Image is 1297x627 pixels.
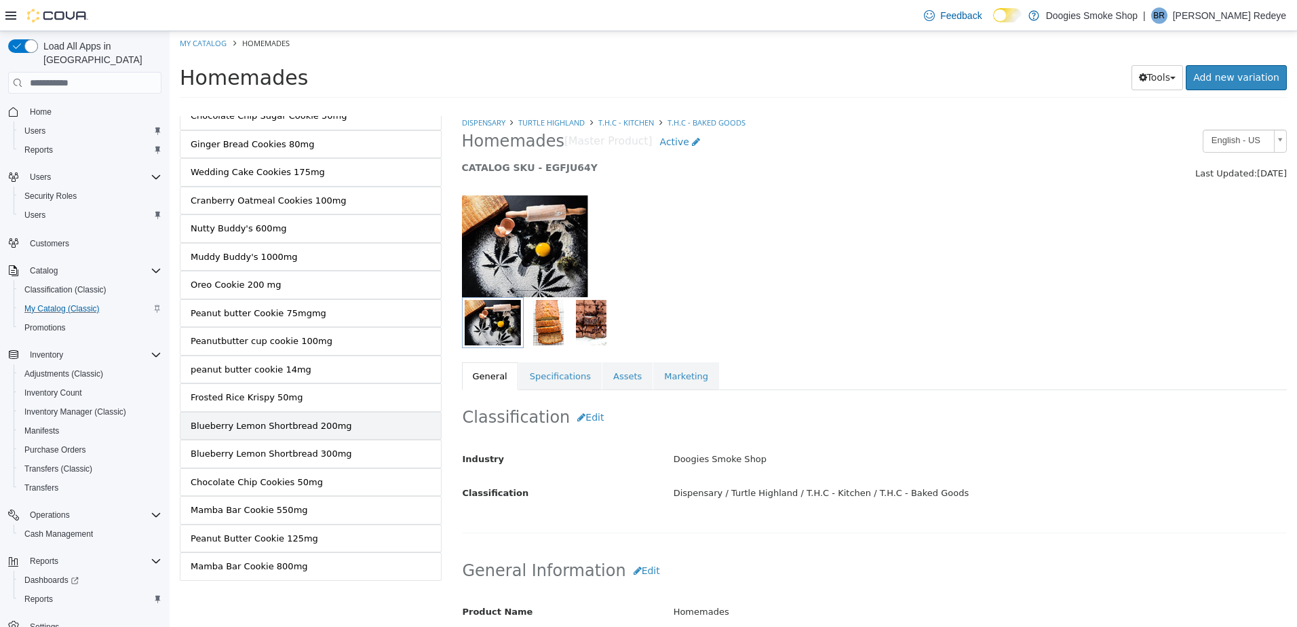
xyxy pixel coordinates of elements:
[27,9,88,22] img: Cova
[395,105,483,116] small: [Master Product]
[24,529,93,539] span: Cash Management
[457,527,498,552] button: Edit
[292,130,906,142] h5: CATALOG SKU - EGFJU64Y
[14,318,167,337] button: Promotions
[24,169,161,185] span: Users
[24,169,56,185] button: Users
[24,126,45,136] span: Users
[14,402,167,421] button: Inventory Manager (Classic)
[293,423,335,433] span: Industry
[24,553,64,569] button: Reports
[1143,7,1146,24] p: |
[30,238,69,249] span: Customers
[3,261,167,280] button: Catalog
[24,507,161,523] span: Operations
[14,459,167,478] button: Transfers (Classic)
[14,299,167,318] button: My Catalog (Classic)
[24,368,103,379] span: Adjustments (Classic)
[14,187,167,206] button: Security Roles
[38,39,161,66] span: Load All Apps in [GEOGRAPHIC_DATA]
[19,591,58,607] a: Reports
[73,7,120,17] span: Homemades
[1046,7,1138,24] p: Doogies Smoke Shop
[19,188,82,204] a: Security Roles
[400,374,442,399] button: Edit
[429,86,484,96] a: T.H.C - Kitchen
[21,247,112,261] div: Oreo Cookie 200 mg
[19,282,161,298] span: Classification (Classic)
[292,164,419,266] img: 150
[19,442,161,458] span: Purchase Orders
[24,284,107,295] span: Classification (Classic)
[21,416,182,430] div: Blueberry Lemon Shortbread 300mg
[10,7,57,17] a: My Catalog
[1016,34,1117,59] a: Add new variation
[30,556,58,567] span: Reports
[24,263,161,279] span: Catalog
[349,86,415,96] a: Turtle Highland
[21,191,117,204] div: Nutty Buddy's 600mg
[19,207,51,223] a: Users
[19,188,161,204] span: Security Roles
[24,406,126,417] span: Inventory Manager (Classic)
[30,107,52,117] span: Home
[21,275,157,289] div: Peanut butter Cookie 75mgmg
[21,303,163,317] div: Peanutbutter cup cookie 100mg
[19,404,132,420] a: Inventory Manager (Classic)
[19,385,161,401] span: Inventory Count
[293,374,1117,399] h2: Classification
[19,282,112,298] a: Classification (Classic)
[19,480,161,496] span: Transfers
[19,404,161,420] span: Inventory Manager (Classic)
[19,480,64,496] a: Transfers
[24,347,69,363] button: Inventory
[30,172,51,183] span: Users
[24,594,53,605] span: Reports
[484,331,549,360] a: Marketing
[24,463,92,474] span: Transfers (Classic)
[1087,137,1117,147] span: [DATE]
[19,526,161,542] span: Cash Management
[21,332,142,345] div: peanut butter cookie 14mg
[3,168,167,187] button: Users
[24,507,75,523] button: Operations
[21,219,128,233] div: Muddy Buddy's 1000mg
[19,142,58,158] a: Reports
[19,320,71,336] a: Promotions
[19,207,161,223] span: Users
[19,572,161,588] span: Dashboards
[962,34,1014,59] button: Tools
[1173,7,1286,24] p: [PERSON_NAME] Redeye
[494,417,1127,440] div: Doogies Smoke Shop
[14,525,167,544] button: Cash Management
[14,121,167,140] button: Users
[19,423,161,439] span: Manifests
[19,320,161,336] span: Promotions
[19,366,109,382] a: Adjustments (Classic)
[14,571,167,590] a: Dashboards
[3,233,167,252] button: Customers
[21,360,134,373] div: Frosted Rice Krispy 50mg
[24,145,53,155] span: Reports
[24,482,58,493] span: Transfers
[24,191,77,202] span: Security Roles
[3,506,167,525] button: Operations
[1026,137,1087,147] span: Last Updated:
[1034,99,1099,120] span: English - US
[30,510,70,520] span: Operations
[10,35,138,58] span: Homemades
[498,86,576,96] a: T.H.C - Baked Goods
[14,206,167,225] button: Users
[19,461,98,477] a: Transfers (Classic)
[494,451,1127,474] div: Dispensary / Turtle Highland / T.H.C - Kitchen / T.H.C - Baked Goods
[19,123,51,139] a: Users
[24,553,161,569] span: Reports
[14,364,167,383] button: Adjustments (Classic)
[14,478,167,497] button: Transfers
[14,590,167,609] button: Reports
[293,527,1117,552] h2: General Information
[21,529,138,542] div: Mamba Bar Cookie 800mg
[1033,98,1117,121] a: English - US
[24,425,59,436] span: Manifests
[918,2,987,29] a: Feedback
